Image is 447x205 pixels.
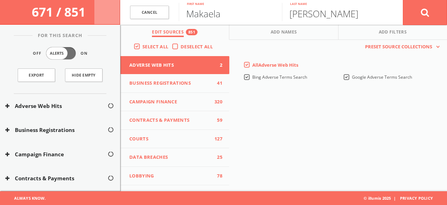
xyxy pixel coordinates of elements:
span: Contracts & Payments [129,117,212,124]
button: Business Registrations [5,126,107,134]
div: 851 [186,29,198,35]
span: 2 [212,62,222,69]
span: For This Search [33,32,88,39]
button: Adverse Web Hits [5,102,107,110]
span: Courts [129,135,212,143]
span: 671 / 851 [32,4,88,20]
span: 78 [212,173,222,180]
span: 25 [212,154,222,161]
button: Adverse Web Hits2 [120,56,229,74]
span: On [81,50,88,56]
span: 127 [212,135,222,143]
span: 59 [212,117,222,124]
button: Data Breaches25 [120,148,229,167]
span: 320 [212,98,222,105]
span: Edit Sources [152,29,184,37]
a: Privacy Policy [400,195,433,201]
span: Data Breaches [129,154,212,161]
button: Add Names [229,25,338,40]
button: Business Registrations41 [120,74,229,93]
span: | [391,195,399,201]
span: Lobbying [129,173,212,180]
button: Contracts & Payments [5,174,107,182]
span: Off [33,50,41,56]
button: Campaign Finance [5,150,107,158]
span: Select All [142,43,168,50]
a: Export [18,68,55,82]
button: Lobbying78 [120,167,229,186]
span: 41 [212,80,222,87]
span: Preset Source Collections [361,43,436,50]
button: Contracts & Payments59 [120,111,229,130]
button: Courts127 [120,130,229,149]
span: Bing Adverse Terms Search [252,74,307,80]
span: All Adverse Web Hits [252,62,298,68]
span: Campaign Finance [129,98,212,105]
span: Google Adverse Terms Search [352,74,412,80]
button: Miscellaneous17 [120,185,229,204]
button: Add Filters [339,25,447,40]
button: Hide Empty [65,68,102,82]
button: Campaign Finance320 [120,93,229,111]
button: Preset Source Collections [361,43,440,50]
button: Edit Sources851 [120,25,229,40]
span: Business Registrations [129,80,212,87]
span: Add Filters [379,29,407,37]
span: Deselect All [181,43,213,50]
a: Cancel [130,6,169,19]
span: Adverse Web Hits [129,62,212,69]
span: Add Names [271,29,297,37]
